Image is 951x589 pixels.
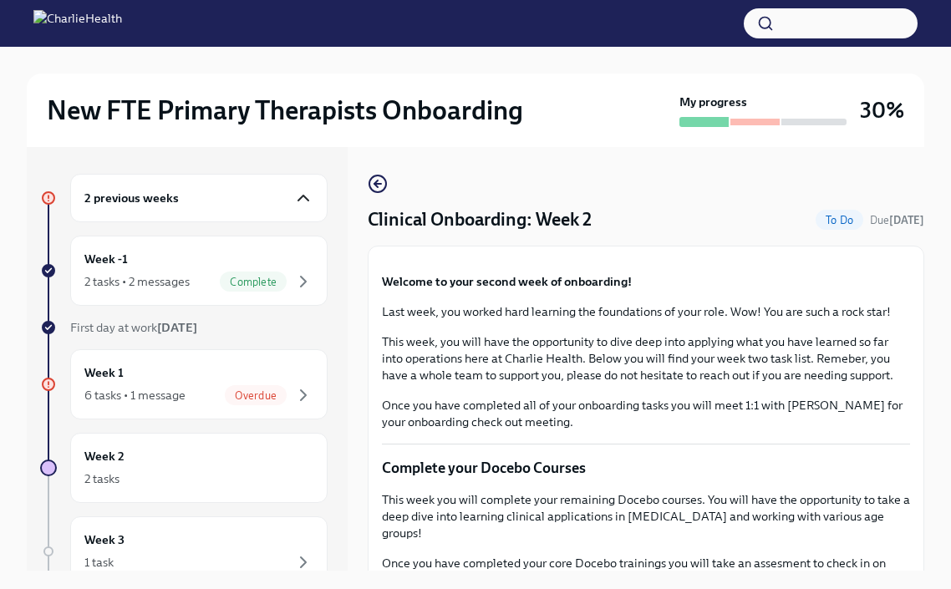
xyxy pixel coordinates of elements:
[84,447,125,465] h6: Week 2
[40,319,328,336] a: First day at work[DATE]
[816,214,863,226] span: To Do
[860,95,904,125] h3: 30%
[382,333,910,383] p: This week, you will have the opportunity to dive deep into applying what you have learned so far ...
[40,516,328,586] a: Week 31 task
[70,320,197,335] span: First day at work
[679,94,747,110] strong: My progress
[84,470,120,487] div: 2 tasks
[382,274,632,289] strong: Welcome to your second week of onboarding!
[84,273,190,290] div: 2 tasks • 2 messages
[382,397,910,430] p: Once you have completed all of your onboarding tasks you will meet 1:1 with [PERSON_NAME] for you...
[33,10,122,37] img: CharlieHealth
[84,554,114,571] div: 1 task
[84,387,186,404] div: 6 tasks • 1 message
[84,250,128,268] h6: Week -1
[84,531,125,549] h6: Week 3
[47,94,523,127] h2: New FTE Primary Therapists Onboarding
[40,236,328,306] a: Week -12 tasks • 2 messagesComplete
[157,320,197,335] strong: [DATE]
[40,349,328,419] a: Week 16 tasks • 1 messageOverdue
[220,276,287,288] span: Complete
[889,214,924,226] strong: [DATE]
[382,555,910,588] p: Once you have completed your core Docebo trainings you will take an assesment to check in on what...
[382,303,910,320] p: Last week, you worked hard learning the foundations of your role. Wow! You are such a rock star!
[84,189,179,207] h6: 2 previous weeks
[382,491,910,541] p: This week you will complete your remaining Docebo courses. You will have the opportunity to take ...
[225,389,287,402] span: Overdue
[870,214,924,226] span: Due
[382,458,910,478] p: Complete your Docebo Courses
[40,433,328,503] a: Week 22 tasks
[70,174,328,222] div: 2 previous weeks
[84,363,124,382] h6: Week 1
[368,207,592,232] h4: Clinical Onboarding: Week 2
